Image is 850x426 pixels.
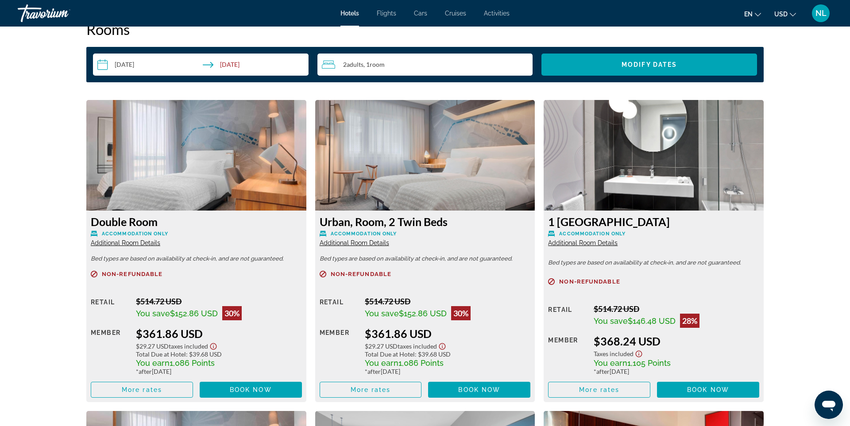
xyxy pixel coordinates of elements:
[170,309,218,318] span: $152.86 USD
[634,348,644,358] button: Show Taxes and Fees disclaimer
[451,306,471,320] div: 30%
[136,368,301,375] div: * [DATE]
[320,327,358,375] div: Member
[367,368,381,375] span: after
[594,304,759,314] div: $514.72 USD
[445,10,466,17] a: Cruises
[548,334,587,375] div: Member
[559,279,620,284] span: Non-refundable
[548,260,759,266] p: Bed types are based on availability at check-in, and are not guaranteed.
[340,10,359,17] a: Hotels
[91,382,193,398] button: More rates
[365,350,530,358] div: : $39.68 USD
[774,8,796,20] button: Change currency
[136,327,301,340] div: $361.86 USD
[343,61,363,68] span: 2
[398,342,437,350] span: Taxes included
[93,54,309,76] button: Select check in and out date
[596,368,610,375] span: after
[559,231,626,237] span: Accommodation Only
[365,309,399,318] span: You save
[548,382,650,398] button: More rates
[91,296,129,320] div: Retail
[136,358,170,368] span: You earn
[136,342,169,350] span: $29.27 USD
[351,386,391,393] span: More rates
[365,327,530,340] div: $361.86 USD
[548,215,759,228] h3: 1 [GEOGRAPHIC_DATA]
[541,54,757,76] button: Modify Dates
[102,271,162,277] span: Non-refundable
[548,304,587,328] div: Retail
[428,382,530,398] button: Book now
[331,271,391,277] span: Non-refundable
[370,61,385,68] span: Room
[136,309,170,318] span: You save
[169,342,208,350] span: Taxes included
[136,350,301,358] div: : $39.68 USD
[230,386,272,393] span: Book now
[317,54,533,76] button: Travelers: 2 adults, 0 children
[86,20,764,38] h2: Rooms
[315,100,535,211] img: Urban, Room, 2 Twin Beds
[458,386,500,393] span: Book now
[594,368,759,375] div: * [DATE]
[320,239,389,246] span: Additional Room Details
[544,100,764,211] img: 1 King Bed Room
[414,10,427,17] a: Cars
[347,61,363,68] span: Adults
[122,386,162,393] span: More rates
[170,358,215,368] span: 1,086 Points
[320,382,422,398] button: More rates
[622,61,677,68] span: Modify Dates
[18,2,106,25] a: Travorium
[744,11,753,18] span: en
[680,314,699,328] div: 28%
[815,9,827,18] span: NL
[594,334,759,348] div: $368.24 USD
[91,215,302,228] h3: Double Room
[399,309,447,318] span: $152.86 USD
[815,391,843,419] iframe: Button to launch messaging window
[91,256,302,262] p: Bed types are based on availability at check-in, and are not guaranteed.
[628,316,676,326] span: $146.48 USD
[93,54,757,76] div: Search widget
[365,342,398,350] span: $29.27 USD
[102,231,168,237] span: Accommodation Only
[484,10,510,17] a: Activities
[320,296,358,320] div: Retail
[365,358,398,368] span: You earn
[548,239,618,246] span: Additional Room Details
[139,368,152,375] span: after
[363,61,385,68] span: , 1
[437,340,448,350] button: Show Taxes and Fees disclaimer
[208,340,219,350] button: Show Taxes and Fees disclaimer
[136,350,186,358] span: Total Due at Hotel
[136,296,301,306] div: $514.72 USD
[331,231,397,237] span: Accommodation Only
[594,350,634,357] span: Taxes included
[91,327,129,375] div: Member
[744,8,761,20] button: Change language
[86,100,306,211] img: Double Room
[579,386,619,393] span: More rates
[657,382,759,398] button: Book now
[627,358,671,368] span: 1,105 Points
[809,4,832,23] button: User Menu
[365,350,415,358] span: Total Due at Hotel
[365,368,530,375] div: * [DATE]
[774,11,788,18] span: USD
[320,256,531,262] p: Bed types are based on availability at check-in, and are not guaranteed.
[594,316,628,326] span: You save
[320,215,531,228] h3: Urban, Room, 2 Twin Beds
[222,306,242,320] div: 30%
[687,386,729,393] span: Book now
[377,10,396,17] a: Flights
[200,382,302,398] button: Book now
[594,358,627,368] span: You earn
